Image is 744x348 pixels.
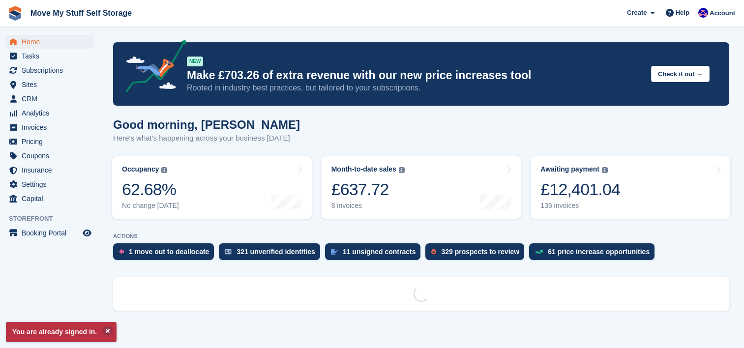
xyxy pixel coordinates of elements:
[187,57,203,66] div: NEW
[22,106,81,120] span: Analytics
[122,179,179,200] div: 62.68%
[651,66,710,82] button: Check it out →
[331,179,405,200] div: £637.72
[399,167,405,173] img: icon-info-grey-7440780725fd019a000dd9b08b2336e03edf1995a4989e88bcd33f0948082b44.svg
[5,177,93,191] a: menu
[535,250,543,254] img: price_increase_opportunities-93ffe204e8149a01c8c9dc8f82e8f89637d9d84a8eef4429ea346261dce0b2c0.svg
[5,120,93,134] a: menu
[187,83,643,93] p: Rooted in industry best practices, but tailored to your subscriptions.
[225,249,232,255] img: verify_identity-adf6edd0f0f0b5bbfe63781bf79b02c33cf7c696d77639b501bdc392416b5a36.svg
[22,226,81,240] span: Booking Portal
[531,156,730,219] a: Awaiting payment £12,401.04 136 invoices
[5,149,93,163] a: menu
[331,249,338,255] img: contract_signature_icon-13c848040528278c33f63329250d36e43548de30e8caae1d1a13099fd9432cc5.svg
[529,243,659,265] a: 61 price increase opportunities
[5,49,93,63] a: menu
[676,8,689,18] span: Help
[27,5,136,21] a: Move My Stuff Self Storage
[5,63,93,77] a: menu
[122,202,179,210] div: No change [DATE]
[22,35,81,49] span: Home
[431,249,436,255] img: prospect-51fa495bee0391a8d652442698ab0144808aea92771e9ea1ae160a38d050c398.svg
[9,214,98,224] span: Storefront
[602,167,608,173] img: icon-info-grey-7440780725fd019a000dd9b08b2336e03edf1995a4989e88bcd33f0948082b44.svg
[22,149,81,163] span: Coupons
[113,133,300,144] p: Here's what's happening across your business [DATE]
[119,249,124,255] img: move_outs_to_deallocate_icon-f764333ba52eb49d3ac5e1228854f67142a1ed5810a6f6cc68b1a99e826820c5.svg
[113,233,729,239] p: ACTIONS
[540,202,620,210] div: 136 invoices
[22,78,81,91] span: Sites
[81,227,93,239] a: Preview store
[5,92,93,106] a: menu
[425,243,529,265] a: 329 prospects to review
[322,156,521,219] a: Month-to-date sales £637.72 8 invoices
[22,135,81,148] span: Pricing
[129,248,209,256] div: 1 move out to deallocate
[112,156,312,219] a: Occupancy 62.68% No change [DATE]
[548,248,650,256] div: 61 price increase opportunities
[325,243,426,265] a: 11 unsigned contracts
[22,63,81,77] span: Subscriptions
[161,167,167,173] img: icon-info-grey-7440780725fd019a000dd9b08b2336e03edf1995a4989e88bcd33f0948082b44.svg
[22,163,81,177] span: Insurance
[710,8,735,18] span: Account
[5,106,93,120] a: menu
[5,163,93,177] a: menu
[540,179,620,200] div: £12,401.04
[22,49,81,63] span: Tasks
[5,35,93,49] a: menu
[219,243,325,265] a: 321 unverified identities
[122,165,159,174] div: Occupancy
[187,68,643,83] p: Make £703.26 of extra revenue with our new price increases tool
[698,8,708,18] img: Jade Whetnall
[343,248,416,256] div: 11 unsigned contracts
[113,243,219,265] a: 1 move out to deallocate
[22,192,81,205] span: Capital
[113,118,300,131] h1: Good morning, [PERSON_NAME]
[237,248,315,256] div: 321 unverified identities
[22,120,81,134] span: Invoices
[22,92,81,106] span: CRM
[8,6,23,21] img: stora-icon-8386f47178a22dfd0bd8f6a31ec36ba5ce8667c1dd55bd0f319d3a0aa187defe.svg
[627,8,647,18] span: Create
[5,192,93,205] a: menu
[6,322,117,342] p: You are already signed in.
[22,177,81,191] span: Settings
[5,135,93,148] a: menu
[5,78,93,91] a: menu
[5,226,93,240] a: menu
[331,202,405,210] div: 8 invoices
[441,248,519,256] div: 329 prospects to review
[540,165,599,174] div: Awaiting payment
[331,165,396,174] div: Month-to-date sales
[118,40,186,96] img: price-adjustments-announcement-icon-8257ccfd72463d97f412b2fc003d46551f7dbcb40ab6d574587a9cd5c0d94...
